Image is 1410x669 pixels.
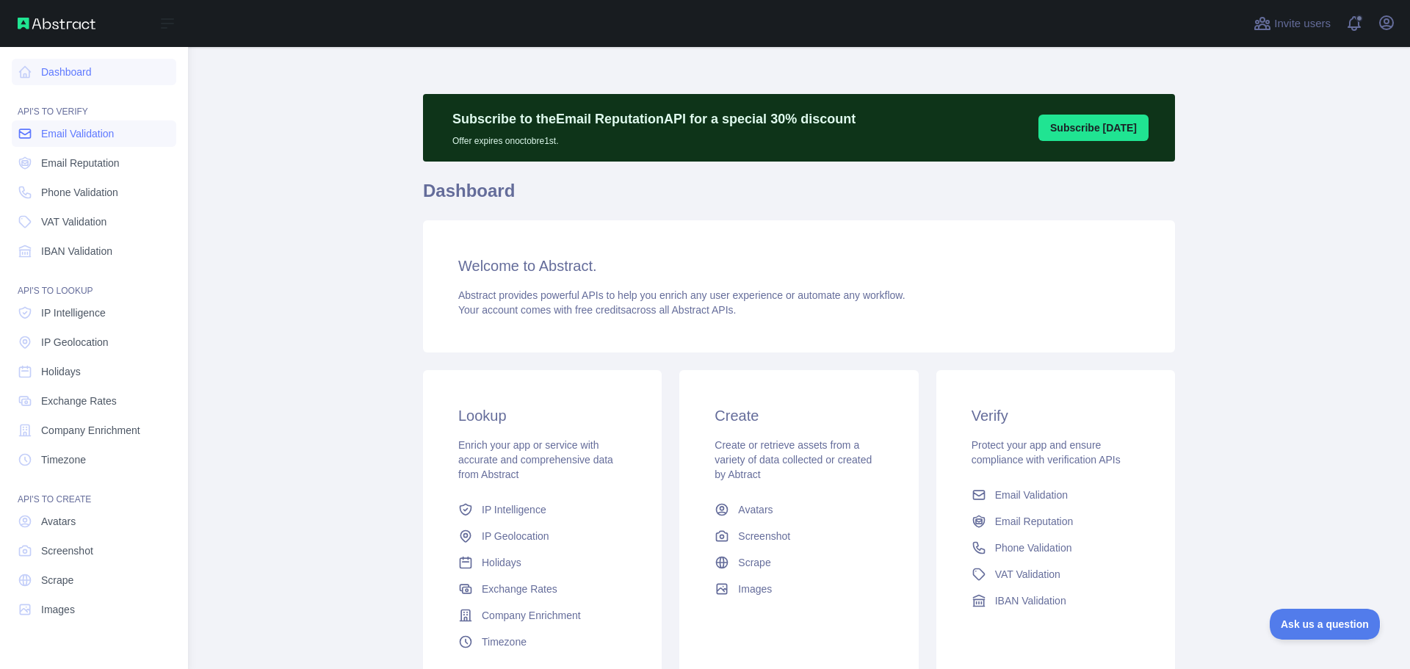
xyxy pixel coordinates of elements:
[966,535,1146,561] a: Phone Validation
[12,567,176,593] a: Scrape
[482,608,581,623] span: Company Enrichment
[41,394,117,408] span: Exchange Rates
[458,439,613,480] span: Enrich your app or service with accurate and comprehensive data from Abstract
[482,555,521,570] span: Holidays
[452,129,856,147] p: Offer expires on octobre 1st.
[41,602,75,617] span: Images
[966,587,1146,614] a: IBAN Validation
[1274,15,1331,32] span: Invite users
[12,238,176,264] a: IBAN Validation
[12,358,176,385] a: Holidays
[995,514,1074,529] span: Email Reputation
[482,529,549,543] span: IP Geolocation
[41,185,118,200] span: Phone Validation
[709,576,889,602] a: Images
[972,405,1140,426] h3: Verify
[452,629,632,655] a: Timezone
[458,289,905,301] span: Abstract provides powerful APIs to help you enrich any user experience or automate any workflow.
[1270,609,1381,640] iframe: Toggle Customer Support
[738,502,773,517] span: Avatars
[482,502,546,517] span: IP Intelligence
[41,543,93,558] span: Screenshot
[482,582,557,596] span: Exchange Rates
[18,18,95,29] img: Abstract API
[452,576,632,602] a: Exchange Rates
[41,514,76,529] span: Avatars
[12,329,176,355] a: IP Geolocation
[738,582,772,596] span: Images
[715,405,883,426] h3: Create
[41,244,112,258] span: IBAN Validation
[1038,115,1149,141] button: Subscribe [DATE]
[709,523,889,549] a: Screenshot
[41,126,114,141] span: Email Validation
[41,156,120,170] span: Email Reputation
[452,549,632,576] a: Holidays
[12,88,176,117] div: API'S TO VERIFY
[12,538,176,564] a: Screenshot
[12,476,176,505] div: API'S TO CREATE
[423,179,1175,214] h1: Dashboard
[12,596,176,623] a: Images
[452,109,856,129] p: Subscribe to the Email Reputation API for a special 30 % discount
[41,452,86,467] span: Timezone
[12,446,176,473] a: Timezone
[738,529,790,543] span: Screenshot
[966,561,1146,587] a: VAT Validation
[12,388,176,414] a: Exchange Rates
[12,417,176,444] a: Company Enrichment
[1251,12,1334,35] button: Invite users
[452,523,632,549] a: IP Geolocation
[995,488,1068,502] span: Email Validation
[709,549,889,576] a: Scrape
[482,634,527,649] span: Timezone
[12,120,176,147] a: Email Validation
[41,335,109,350] span: IP Geolocation
[41,305,106,320] span: IP Intelligence
[738,555,770,570] span: Scrape
[12,59,176,85] a: Dashboard
[12,150,176,176] a: Email Reputation
[452,602,632,629] a: Company Enrichment
[995,540,1072,555] span: Phone Validation
[972,439,1121,466] span: Protect your app and ensure compliance with verification APIs
[715,439,872,480] span: Create or retrieve assets from a variety of data collected or created by Abtract
[995,593,1066,608] span: IBAN Validation
[41,214,106,229] span: VAT Validation
[12,300,176,326] a: IP Intelligence
[575,304,626,316] span: free credits
[41,364,81,379] span: Holidays
[458,304,736,316] span: Your account comes with across all Abstract APIs.
[12,209,176,235] a: VAT Validation
[452,496,632,523] a: IP Intelligence
[12,267,176,297] div: API'S TO LOOKUP
[709,496,889,523] a: Avatars
[41,423,140,438] span: Company Enrichment
[12,179,176,206] a: Phone Validation
[12,508,176,535] a: Avatars
[995,567,1060,582] span: VAT Validation
[41,573,73,587] span: Scrape
[966,482,1146,508] a: Email Validation
[966,508,1146,535] a: Email Reputation
[458,405,626,426] h3: Lookup
[458,256,1140,276] h3: Welcome to Abstract.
